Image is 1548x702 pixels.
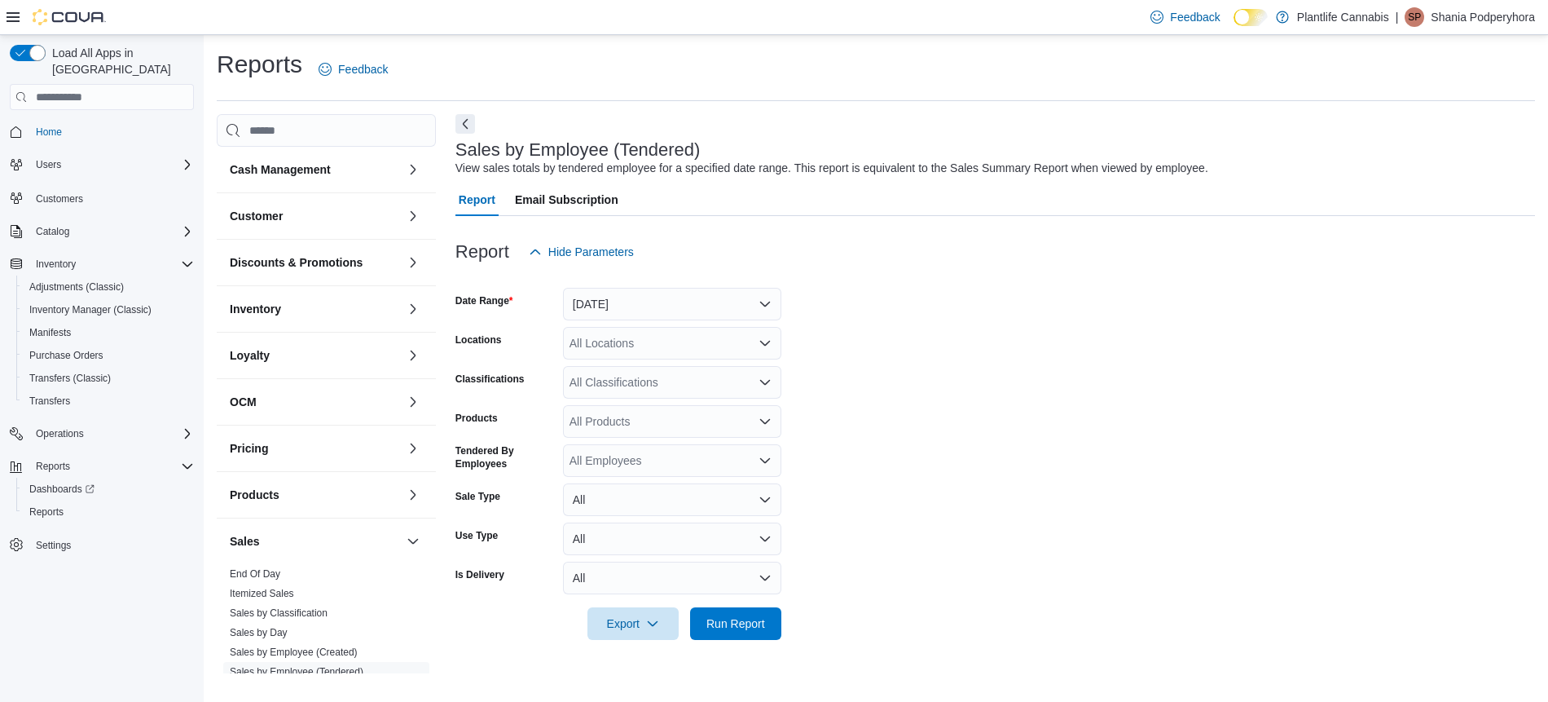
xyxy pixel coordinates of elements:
span: Reports [29,457,194,476]
button: Hide Parameters [522,236,640,268]
span: Load All Apps in [GEOGRAPHIC_DATA] [46,45,194,77]
button: OCM [230,394,400,410]
button: Inventory [29,254,82,274]
label: Classifications [455,373,525,386]
h3: Customer [230,208,283,224]
p: | [1396,7,1399,27]
button: OCM [403,392,423,412]
a: Inventory Manager (Classic) [23,300,158,320]
a: End Of Day [230,568,280,580]
button: Transfers [16,390,200,413]
span: Run Report [706,616,765,632]
button: Run Report [690,607,781,640]
button: Inventory Manager (Classic) [16,298,200,321]
a: Customers [29,189,90,209]
span: Catalog [29,222,194,241]
span: Sales by Classification [230,607,328,620]
button: Discounts & Promotions [403,253,423,272]
h3: Inventory [230,301,281,317]
button: Products [230,487,400,503]
a: Settings [29,536,77,555]
span: Feedback [338,61,388,77]
h3: Cash Management [230,161,331,178]
label: Is Delivery [455,568,504,581]
h3: OCM [230,394,257,410]
button: Inventory [403,299,423,319]
button: Pricing [230,440,400,457]
h3: Report [455,242,509,262]
span: Reports [36,460,70,473]
button: Loyalty [403,346,423,365]
button: Transfers (Classic) [16,367,200,390]
a: Sales by Day [230,627,288,638]
a: Transfers [23,391,77,411]
a: Sales by Classification [230,607,328,619]
span: Sales by Day [230,626,288,639]
a: Home [29,122,68,142]
span: Dashboards [29,483,95,496]
label: Tendered By Employees [455,444,556,470]
span: Operations [36,427,84,440]
button: Discounts & Promotions [230,254,400,271]
span: Purchase Orders [29,349,103,362]
button: Customers [3,186,200,210]
button: Catalog [29,222,76,241]
button: Open list of options [759,454,772,467]
nav: Complex example [10,113,194,599]
span: Adjustments (Classic) [29,280,124,294]
h3: Sales [230,533,260,550]
button: Cash Management [403,160,423,179]
button: Inventory [230,301,400,317]
a: Feedback [312,53,394,86]
h3: Pricing [230,440,268,457]
span: Inventory Manager (Classic) [29,303,152,316]
a: Itemized Sales [230,588,294,599]
button: Operations [3,422,200,445]
label: Sale Type [455,490,500,503]
span: Transfers [29,395,70,408]
button: Export [587,607,679,640]
h3: Products [230,487,279,503]
img: Cova [33,9,106,25]
span: Sales by Employee (Tendered) [230,665,363,678]
span: Customers [29,188,194,208]
button: Products [403,485,423,505]
button: Reports [3,455,200,478]
a: Feedback [1144,1,1226,33]
a: Purchase Orders [23,346,110,365]
a: Transfers (Classic) [23,369,117,388]
a: Manifests [23,323,77,342]
span: Settings [36,539,71,552]
a: Dashboards [16,478,200,501]
button: Adjustments (Classic) [16,276,200,298]
button: Settings [3,533,200,557]
div: Shania Podperyhora [1405,7,1424,27]
span: Operations [29,424,194,444]
a: Sales by Employee (Tendered) [230,666,363,678]
span: Settings [29,535,194,555]
div: View sales totals by tendered employee for a specified date range. This report is equivalent to t... [455,160,1208,177]
span: Dashboards [23,479,194,499]
span: Reports [23,502,194,522]
span: Transfers (Classic) [29,372,111,385]
button: Open list of options [759,415,772,428]
span: Report [459,183,495,216]
label: Locations [455,333,502,347]
span: Catalog [36,225,69,238]
span: End Of Day [230,567,280,581]
button: Home [3,120,200,143]
span: Inventory Manager (Classic) [23,300,194,320]
button: All [563,523,781,555]
span: Email Subscription [515,183,618,216]
p: Plantlife Cannabis [1297,7,1389,27]
label: Use Type [455,529,498,542]
span: Home [29,121,194,142]
button: Cash Management [230,161,400,178]
h3: Discounts & Promotions [230,254,363,271]
span: Users [36,158,61,171]
a: Dashboards [23,479,101,499]
button: [DATE] [563,288,781,320]
span: Customers [36,192,83,205]
input: Dark Mode [1234,9,1268,26]
button: Catalog [3,220,200,243]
